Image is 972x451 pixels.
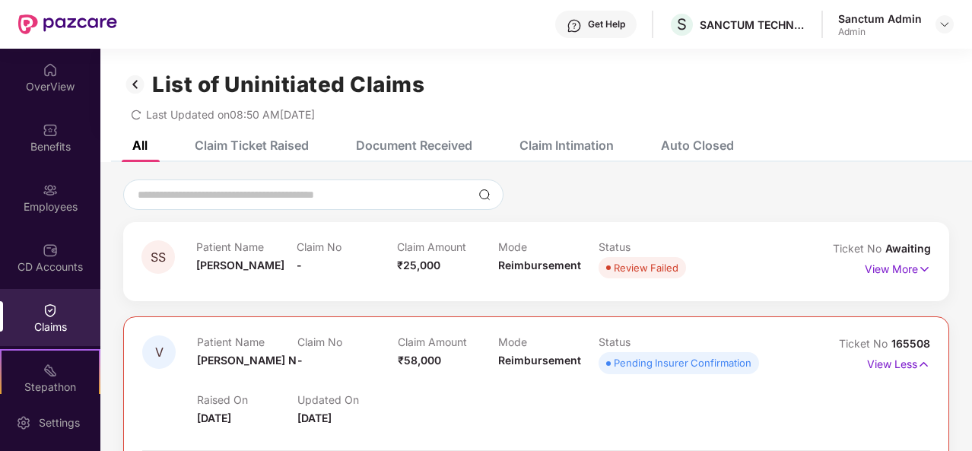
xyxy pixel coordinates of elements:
div: Get Help [588,18,625,30]
div: Settings [34,415,84,430]
span: Ticket No [839,337,891,350]
span: - [297,354,303,367]
img: svg+xml;base64,PHN2ZyBpZD0iSG9tZSIgeG1sbnM9Imh0dHA6Ly93d3cudzMub3JnLzIwMDAvc3ZnIiB3aWR0aD0iMjAiIG... [43,62,58,78]
p: Claim Amount [397,240,497,253]
span: ₹58,000 [398,354,441,367]
img: svg+xml;base64,PHN2ZyBpZD0iSGVscC0zMngzMiIgeG1sbnM9Imh0dHA6Ly93d3cudzMub3JnLzIwMDAvc3ZnIiB3aWR0aD... [567,18,582,33]
span: [DATE] [197,411,231,424]
div: Sanctum Admin [838,11,922,26]
div: Claim Ticket Raised [195,138,309,153]
span: Ticket No [833,242,885,255]
span: Reimbursement [498,259,581,272]
p: Patient Name [196,240,297,253]
span: [PERSON_NAME] N [197,354,297,367]
img: svg+xml;base64,PHN2ZyBpZD0iRHJvcGRvd24tMzJ4MzIiIHhtbG5zPSJodHRwOi8vd3d3LnczLm9yZy8yMDAwL3N2ZyIgd2... [939,18,951,30]
div: Stepathon [2,380,99,395]
img: svg+xml;base64,PHN2ZyBpZD0iU2V0dGluZy0yMHgyMCIgeG1sbnM9Imh0dHA6Ly93d3cudzMub3JnLzIwMDAvc3ZnIiB3aW... [16,415,31,430]
div: Pending Insurer Confirmation [614,355,751,370]
p: Mode [498,335,599,348]
div: Admin [838,26,922,38]
span: SS [151,251,166,264]
p: Status [599,335,699,348]
img: svg+xml;base64,PHN2ZyB4bWxucz0iaHR0cDovL3d3dy53My5vcmcvMjAwMC9zdmciIHdpZHRoPSIyMSIgaGVpZ2h0PSIyMC... [43,363,58,378]
p: Mode [498,240,599,253]
img: svg+xml;base64,PHN2ZyB3aWR0aD0iMzIiIGhlaWdodD0iMzIiIHZpZXdCb3g9IjAgMCAzMiAzMiIgZmlsbD0ibm9uZSIgeG... [123,71,148,97]
span: redo [131,108,141,121]
span: Last Updated on 08:50 AM[DATE] [146,108,315,121]
img: svg+xml;base64,PHN2ZyBpZD0iQmVuZWZpdHMiIHhtbG5zPSJodHRwOi8vd3d3LnczLm9yZy8yMDAwL3N2ZyIgd2lkdGg9Ij... [43,122,58,138]
p: Status [599,240,699,253]
div: All [132,138,148,153]
div: Claim Intimation [519,138,614,153]
img: svg+xml;base64,PHN2ZyBpZD0iRW1wbG95ZWVzIiB4bWxucz0iaHR0cDovL3d3dy53My5vcmcvMjAwMC9zdmciIHdpZHRoPS... [43,183,58,198]
p: Claim Amount [398,335,498,348]
span: Reimbursement [498,354,581,367]
p: Claim No [297,335,398,348]
img: New Pazcare Logo [18,14,117,34]
p: View Less [867,352,930,373]
span: V [155,346,164,359]
div: Auto Closed [661,138,734,153]
img: svg+xml;base64,PHN2ZyBpZD0iQ0RfQWNjb3VudHMiIGRhdGEtbmFtZT0iQ0QgQWNjb3VudHMiIHhtbG5zPSJodHRwOi8vd3... [43,243,58,258]
div: Document Received [356,138,472,153]
span: Awaiting [885,242,931,255]
div: Review Failed [614,260,678,275]
span: [PERSON_NAME] [196,259,284,272]
img: svg+xml;base64,PHN2ZyB4bWxucz0iaHR0cDovL3d3dy53My5vcmcvMjAwMC9zdmciIHdpZHRoPSIxNyIgaGVpZ2h0PSIxNy... [918,261,931,278]
h1: List of Uninitiated Claims [152,71,424,97]
span: [DATE] [297,411,332,424]
p: Updated On [297,393,398,406]
p: View More [865,257,931,278]
p: Raised On [197,393,297,406]
p: Claim No [297,240,397,253]
span: - [297,259,302,272]
p: Patient Name [197,335,297,348]
span: 165508 [891,337,930,350]
img: svg+xml;base64,PHN2ZyBpZD0iQ2xhaW0iIHhtbG5zPSJodHRwOi8vd3d3LnczLm9yZy8yMDAwL3N2ZyIgd2lkdGg9IjIwIi... [43,303,58,318]
span: S [677,15,687,33]
img: svg+xml;base64,PHN2ZyB4bWxucz0iaHR0cDovL3d3dy53My5vcmcvMjAwMC9zdmciIHdpZHRoPSIxNyIgaGVpZ2h0PSIxNy... [917,356,930,373]
div: SANCTUM TECHNOLOGIES P LTD [700,17,806,32]
img: svg+xml;base64,PHN2ZyBpZD0iU2VhcmNoLTMyeDMyIiB4bWxucz0iaHR0cDovL3d3dy53My5vcmcvMjAwMC9zdmciIHdpZH... [478,189,491,201]
span: ₹25,000 [397,259,440,272]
